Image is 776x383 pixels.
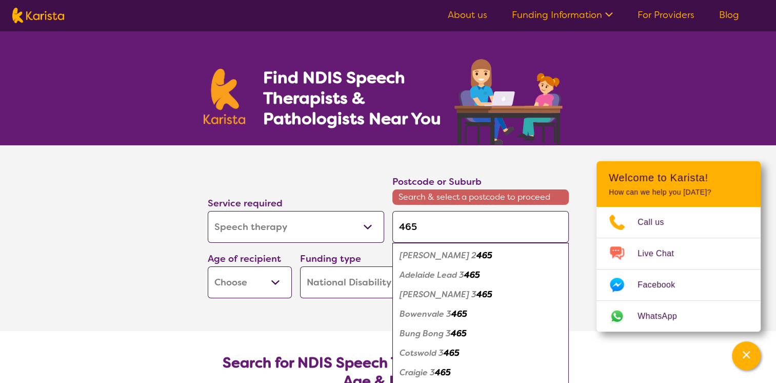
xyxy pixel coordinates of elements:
span: Search & select a postcode to proceed [392,189,569,205]
h1: Find NDIS Speech Therapists & Pathologists Near You [263,67,452,129]
em: [PERSON_NAME] 3 [400,289,476,300]
em: 465 [464,270,480,280]
em: 465 [451,309,467,319]
em: 465 [476,289,492,300]
input: Type [392,211,569,243]
ul: Choose channel [596,207,761,332]
em: 465 [476,250,492,261]
em: Adelaide Lead 3 [400,270,464,280]
p: How can we help you [DATE]? [609,188,748,197]
em: Craigie 3 [400,367,435,378]
span: Facebook [638,277,687,293]
em: Cotswold 3 [400,348,444,358]
a: For Providers [638,9,694,21]
h2: Welcome to Karista! [609,171,748,184]
div: Cotswold 3465 [397,343,564,363]
img: Karista logo [204,69,246,124]
span: WhatsApp [638,309,689,324]
div: Craigie 3465 [397,363,564,382]
em: 465 [451,328,467,339]
em: Bowenvale 3 [400,309,451,319]
div: Channel Menu [596,161,761,332]
em: [PERSON_NAME] 2 [400,250,476,261]
em: 465 [444,348,460,358]
a: Web link opens in a new tab. [596,301,761,332]
label: Service required [208,197,283,209]
span: Live Chat [638,246,686,261]
button: Channel Menu [732,341,761,370]
img: speech-therapy [446,55,573,145]
img: Karista logo [12,8,64,23]
em: Bung Bong 3 [400,328,451,339]
label: Postcode or Suburb [392,176,482,188]
a: Funding Information [512,9,613,21]
label: Funding type [300,253,361,265]
div: Alma 3465 [397,285,564,304]
label: Age of recipient [208,253,281,265]
span: Call us [638,215,676,230]
em: 465 [435,367,451,378]
div: Adelaide Lead 3465 [397,265,564,285]
div: Bung Bong 3465 [397,324,564,343]
div: Bowenvale 3465 [397,304,564,324]
a: Blog [719,9,739,21]
div: Harwood 2465 [397,246,564,265]
a: About us [448,9,487,21]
